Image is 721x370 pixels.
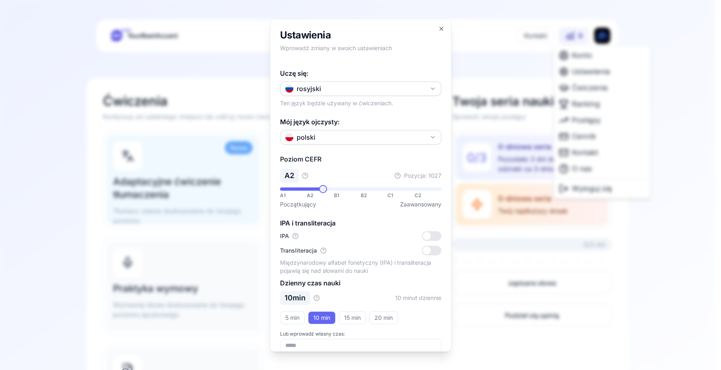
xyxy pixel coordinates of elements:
[280,219,336,227] label: IPA i transliteracja
[280,44,441,52] p: Wprowadź zmiany w swoich ustawieniach
[285,133,293,141] img: pl
[280,259,441,275] p: Międzynarodowy alfabet fonetyczny (IPA) i transliteracja pojawią się nad słowami do nauki
[280,29,441,42] h2: Ustawienia
[280,311,305,324] button: 5 min
[360,192,387,199] div: B2
[280,192,307,199] div: A1
[395,294,441,302] span: 10 minut dziennie
[280,291,310,305] div: 10 min
[369,311,398,324] button: 20 min
[280,279,340,287] label: Dzienny czas nauki
[400,200,441,208] span: Zaawansowany
[334,192,360,199] div: B1
[387,192,414,199] div: C1
[280,154,441,164] h3: Poziom CEFR
[280,117,340,127] label: Mój język ojczysty:
[280,247,317,255] span: Transliteracja
[280,331,441,337] label: Lub wprowadź własny czas:
[285,132,315,142] div: polski
[280,169,299,183] div: A2
[285,84,321,94] div: rosyjski
[404,172,441,180] span: Pozycja: 1027
[307,192,334,199] div: A2
[308,311,336,324] button: 10 min
[414,192,441,199] div: C2
[280,68,308,78] label: Uczę się:
[280,232,289,240] span: IPA
[285,85,293,93] img: ru
[280,99,393,107] p: Ten język będzie używany w ćwiczeniach.
[339,311,366,324] button: 15 min
[280,200,316,208] span: Początkujący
